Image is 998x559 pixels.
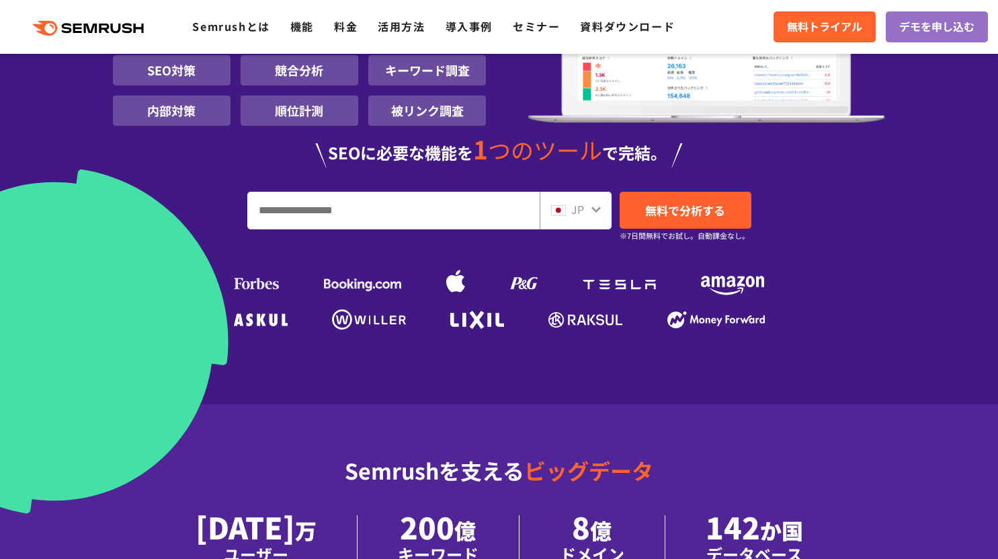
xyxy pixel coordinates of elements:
[241,96,358,126] li: 順位計測
[113,96,231,126] li: 内部対策
[886,11,988,42] a: デモを申し込む
[774,11,876,42] a: 無料トライアル
[446,18,493,34] a: 導入事例
[378,18,425,34] a: 活用方法
[590,515,612,546] span: 億
[645,202,725,219] span: 無料で分析する
[602,141,667,164] span: で完結。
[513,18,560,34] a: セミナー
[488,133,602,166] span: つのツール
[524,455,653,486] span: ビッグデータ
[760,515,803,546] span: か国
[454,515,476,546] span: 億
[192,18,269,34] a: Semrushとは
[473,131,488,167] span: 1
[368,96,486,126] li: 被リンク調査
[241,55,358,85] li: 競合分析
[113,55,231,85] li: SEO対策
[787,18,862,36] span: 無料トライアル
[113,447,886,515] div: Semrushを支える
[334,18,358,34] a: 料金
[113,137,886,167] div: SEOに必要な機能を
[368,55,486,85] li: キーワード調査
[580,18,675,34] a: 資料ダウンロード
[248,192,539,229] input: URL、キーワードを入力してください
[620,192,751,229] a: 無料で分析する
[290,18,314,34] a: 機能
[571,201,584,217] span: JP
[620,229,749,242] small: ※7日間無料でお試し。自動課金なし。
[899,18,974,36] span: デモを申し込む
